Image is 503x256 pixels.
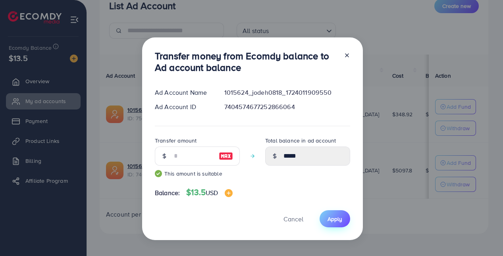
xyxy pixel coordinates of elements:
[469,220,497,250] iframe: Chat
[218,102,357,111] div: 7404574677252866064
[320,210,350,227] button: Apply
[155,137,197,145] label: Transfer amount
[283,215,303,223] span: Cancel
[219,151,233,161] img: image
[328,215,342,223] span: Apply
[148,102,218,111] div: Ad Account ID
[155,50,337,73] h3: Transfer money from Ecomdy balance to Ad account balance
[265,137,336,145] label: Total balance in ad account
[155,188,180,197] span: Balance:
[155,170,240,178] small: This amount is suitable
[155,170,162,177] img: guide
[186,188,232,197] h4: $13.5
[274,210,313,227] button: Cancel
[225,189,233,197] img: image
[206,188,218,197] span: USD
[148,88,218,97] div: Ad Account Name
[218,88,357,97] div: 1015624_jodeh0818_1724011909550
